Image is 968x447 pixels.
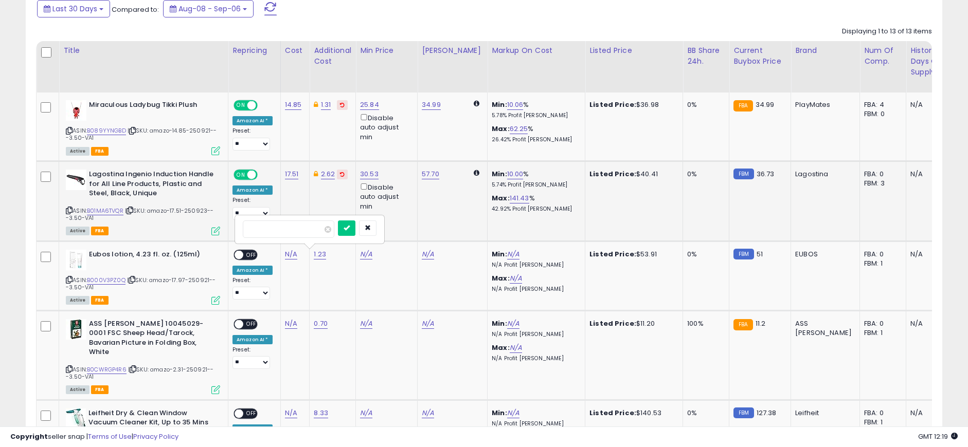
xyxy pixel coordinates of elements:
[112,5,159,14] span: Compared to:
[235,171,247,179] span: ON
[510,193,529,203] a: 141.43
[422,169,439,179] a: 57.70
[87,276,126,285] a: B000V3PZ0Q
[733,169,754,179] small: FBM
[864,109,898,119] div: FBM: 0
[66,319,86,340] img: 41h0SsIc2aL._SL40_.jpg
[757,169,775,179] span: 36.73
[422,408,434,418] a: N/A
[589,169,636,179] b: Listed Price:
[87,207,123,215] a: B01MA6TVQR
[488,41,585,92] th: The percentage added to the cost of goods (COGS) that forms the calculator for Min & Max prices.
[589,45,678,56] div: Listed Price
[66,100,86,121] img: 314DmDHVouL._SL40_.jpg
[91,227,109,235] span: FBA
[492,408,507,418] b: Min:
[492,194,577,213] div: %
[243,320,260,328] span: OFF
[285,319,297,329] a: N/A
[492,124,510,134] b: Max:
[795,45,855,56] div: Brand
[360,112,409,142] div: Disable auto adjust min
[733,319,752,330] small: FBA
[232,197,273,220] div: Preset:
[492,181,577,189] p: 5.74% Profit [PERSON_NAME]
[256,101,273,110] span: OFF
[756,319,766,328] span: 11.2
[243,250,260,259] span: OFF
[88,432,132,441] a: Terms of Use
[492,273,510,283] b: Max:
[232,127,273,151] div: Preset:
[795,170,852,179] div: Lagostina
[687,170,721,179] div: 0%
[492,355,577,362] p: N/A Profit [PERSON_NAME]
[757,408,777,418] span: 127.38
[492,45,581,56] div: Markup on Cost
[314,101,318,108] i: This overrides the store level Additional Cost for this listing
[687,408,721,418] div: 0%
[589,408,675,418] div: $140.53
[507,249,519,259] a: N/A
[842,27,932,36] div: Displaying 1 to 13 of 13 items
[10,432,178,442] div: seller snap | |
[492,286,577,293] p: N/A Profit [PERSON_NAME]
[507,319,519,329] a: N/A
[795,100,852,109] div: PlayMates
[66,296,89,305] span: All listings currently available for purchase on Amazon
[864,250,898,259] div: FBA: 0
[910,170,944,179] div: N/A
[10,432,48,441] strong: Copyright
[589,249,636,259] b: Listed Price:
[360,45,413,56] div: Min Price
[507,169,524,179] a: 10.00
[910,100,944,109] div: N/A
[321,100,331,110] a: 1.31
[492,136,577,143] p: 26.42% Profit [PERSON_NAME]
[492,170,577,189] div: %
[66,100,220,154] div: ASIN:
[232,277,273,300] div: Preset:
[232,346,273,369] div: Preset:
[864,328,898,338] div: FBM: 1
[360,181,409,211] div: Disable auto adjust min
[864,45,902,67] div: Num of Comp.
[66,227,89,235] span: All listings currently available for purchase on Amazon
[589,250,675,259] div: $53.91
[756,100,775,109] span: 34.99
[733,407,754,418] small: FBM
[589,408,636,418] b: Listed Price:
[510,343,522,353] a: N/A
[795,408,852,418] div: Leifheit
[687,250,721,259] div: 0%
[422,319,434,329] a: N/A
[687,100,721,109] div: 0%
[589,319,675,328] div: $11.20
[66,207,214,222] span: | SKU: amazo-17.51-250923---3.50-VA1
[91,296,109,305] span: FBA
[340,102,345,107] i: Revert to store-level Additional Cost
[66,250,86,270] img: 31s+46sJoyL._SL40_.jpg
[864,259,898,268] div: FBM: 1
[66,408,86,429] img: 41Cs2ZDgmcL._SL40_.jpg
[66,170,86,190] img: 31FbziG-9SL._SL40_.jpg
[492,100,577,119] div: %
[507,100,524,110] a: 10.06
[66,385,89,394] span: All listings currently available for purchase on Amazon
[795,319,852,338] div: ASS [PERSON_NAME]
[360,249,372,259] a: N/A
[87,365,127,374] a: B0CWRGP4R6
[360,408,372,418] a: N/A
[910,250,944,259] div: N/A
[589,170,675,179] div: $40.41
[340,172,345,177] i: Revert to store-level Additional Cost
[91,385,109,394] span: FBA
[492,124,577,143] div: %
[235,101,247,110] span: ON
[232,335,273,344] div: Amazon AI *
[89,100,214,113] b: Miraculous Ladybug Tikki Plush
[232,266,273,275] div: Amazon AI *
[733,100,752,111] small: FBA
[492,331,577,338] p: N/A Profit [PERSON_NAME]
[321,169,335,179] a: 2.62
